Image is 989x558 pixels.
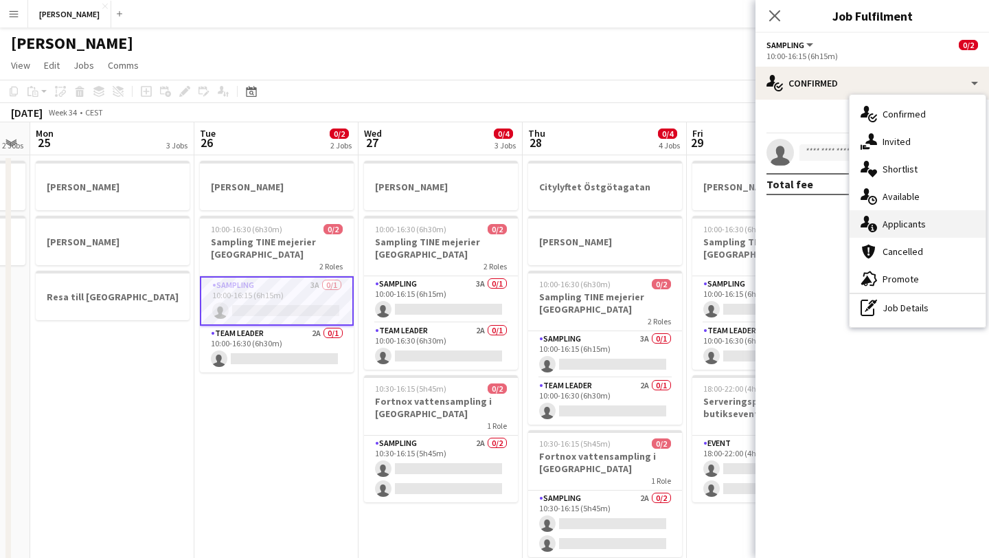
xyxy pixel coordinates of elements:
[36,161,190,210] app-job-card: [PERSON_NAME]
[364,323,518,370] app-card-role: Team Leader2A0/110:00-16:30 (6h30m)
[200,216,354,372] app-job-card: 10:00-16:30 (6h30m)0/2Sampling TINE mejerier [GEOGRAPHIC_DATA]2 RolesSampling3A0/110:00-16:15 (6h...
[11,59,30,71] span: View
[692,436,846,502] app-card-role: Event6A0/218:00-22:00 (4h)
[703,224,775,234] span: 10:00-16:30 (6h30m)
[364,216,518,370] app-job-card: 10:00-16:30 (6h30m)0/2Sampling TINE mejerier [GEOGRAPHIC_DATA]2 RolesSampling3A0/110:00-16:15 (6h...
[528,291,682,315] h3: Sampling TINE mejerier [GEOGRAPHIC_DATA]
[648,316,671,326] span: 2 Roles
[484,261,507,271] span: 2 Roles
[36,271,190,320] div: Resa till [GEOGRAPHIC_DATA]
[528,491,682,557] app-card-role: Sampling2A0/210:30-16:15 (5h45m)
[850,238,986,265] div: Cancelled
[364,161,518,210] app-job-card: [PERSON_NAME]
[692,395,846,420] h3: Serveringspersonal till butiksevent
[692,375,846,502] app-job-card: 18:00-22:00 (4h)0/2Serveringspersonal till butiksevent1 RoleEvent6A0/218:00-22:00 (4h)
[959,40,978,50] span: 0/2
[658,129,677,139] span: 0/4
[652,279,671,289] span: 0/2
[494,129,513,139] span: 0/4
[651,476,671,486] span: 1 Role
[166,140,187,150] div: 3 Jobs
[36,216,190,265] div: [PERSON_NAME]
[703,383,759,394] span: 18:00-22:00 (4h)
[364,276,518,323] app-card-role: Sampling3A0/110:00-16:15 (6h15m)
[200,127,216,139] span: Tue
[850,265,986,293] div: Promote
[364,181,518,193] h3: [PERSON_NAME]
[38,56,65,74] a: Edit
[528,161,682,210] app-job-card: Citylyftet Östgötagatan
[766,51,978,61] div: 10:00-16:15 (6h15m)
[36,127,54,139] span: Mon
[692,181,846,193] h3: [PERSON_NAME]
[850,100,986,128] div: Confirmed
[362,135,382,150] span: 27
[766,40,804,50] span: Sampling
[85,107,103,118] div: CEST
[528,378,682,425] app-card-role: Team Leader2A0/110:00-16:30 (6h30m)
[487,421,507,431] span: 1 Role
[692,216,846,370] app-job-card: 10:00-16:30 (6h30m)0/2Sampling TINE mejerier [GEOGRAPHIC_DATA]2 RolesSampling3A0/110:00-16:15 (6h...
[73,59,94,71] span: Jobs
[539,279,611,289] span: 10:00-16:30 (6h30m)
[36,236,190,248] h3: [PERSON_NAME]
[528,236,682,248] h3: [PERSON_NAME]
[323,224,343,234] span: 0/2
[211,224,282,234] span: 10:00-16:30 (6h30m)
[36,181,190,193] h3: [PERSON_NAME]
[330,129,349,139] span: 0/2
[108,59,139,71] span: Comms
[692,127,703,139] span: Fri
[494,140,516,150] div: 3 Jobs
[528,430,682,557] app-job-card: 10:30-16:15 (5h45m)0/2Fortnox vattensampling i [GEOGRAPHIC_DATA]1 RoleSampling2A0/210:30-16:15 (5...
[11,33,133,54] h1: [PERSON_NAME]
[364,127,382,139] span: Wed
[766,40,815,50] button: Sampling
[755,67,989,100] div: Confirmed
[28,1,111,27] button: [PERSON_NAME]
[200,276,354,326] app-card-role: Sampling3A0/110:00-16:15 (6h15m)
[68,56,100,74] a: Jobs
[692,236,846,260] h3: Sampling TINE mejerier [GEOGRAPHIC_DATA]
[850,294,986,322] div: Job Details
[488,383,507,394] span: 0/2
[526,135,545,150] span: 28
[488,224,507,234] span: 0/2
[528,127,545,139] span: Thu
[198,135,216,150] span: 26
[364,375,518,502] app-job-card: 10:30-16:15 (5h45m)0/2Fortnox vattensampling i [GEOGRAPHIC_DATA]1 RoleSampling2A0/210:30-16:15 (5...
[539,438,611,449] span: 10:30-16:15 (5h45m)
[45,107,80,118] span: Week 34
[528,271,682,425] app-job-card: 10:00-16:30 (6h30m)0/2Sampling TINE mejerier [GEOGRAPHIC_DATA]2 RolesSampling3A0/110:00-16:15 (6h...
[34,135,54,150] span: 25
[528,331,682,378] app-card-role: Sampling3A0/110:00-16:15 (6h15m)
[766,177,813,191] div: Total fee
[200,326,354,372] app-card-role: Team Leader2A0/110:00-16:30 (6h30m)
[364,395,518,420] h3: Fortnox vattensampling i [GEOGRAPHIC_DATA]
[44,59,60,71] span: Edit
[528,216,682,265] div: [PERSON_NAME]
[528,450,682,475] h3: Fortnox vattensampling i [GEOGRAPHIC_DATA]
[2,140,23,150] div: 2 Jobs
[5,56,36,74] a: View
[850,210,986,238] div: Applicants
[102,56,144,74] a: Comms
[375,383,446,394] span: 10:30-16:15 (5h45m)
[364,236,518,260] h3: Sampling TINE mejerier [GEOGRAPHIC_DATA]
[755,7,989,25] h3: Job Fulfilment
[692,161,846,210] app-job-card: [PERSON_NAME]
[652,438,671,449] span: 0/2
[692,323,846,370] app-card-role: Team Leader2A0/110:00-16:30 (6h30m)
[850,183,986,210] div: Available
[36,291,190,303] h3: Resa till [GEOGRAPHIC_DATA]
